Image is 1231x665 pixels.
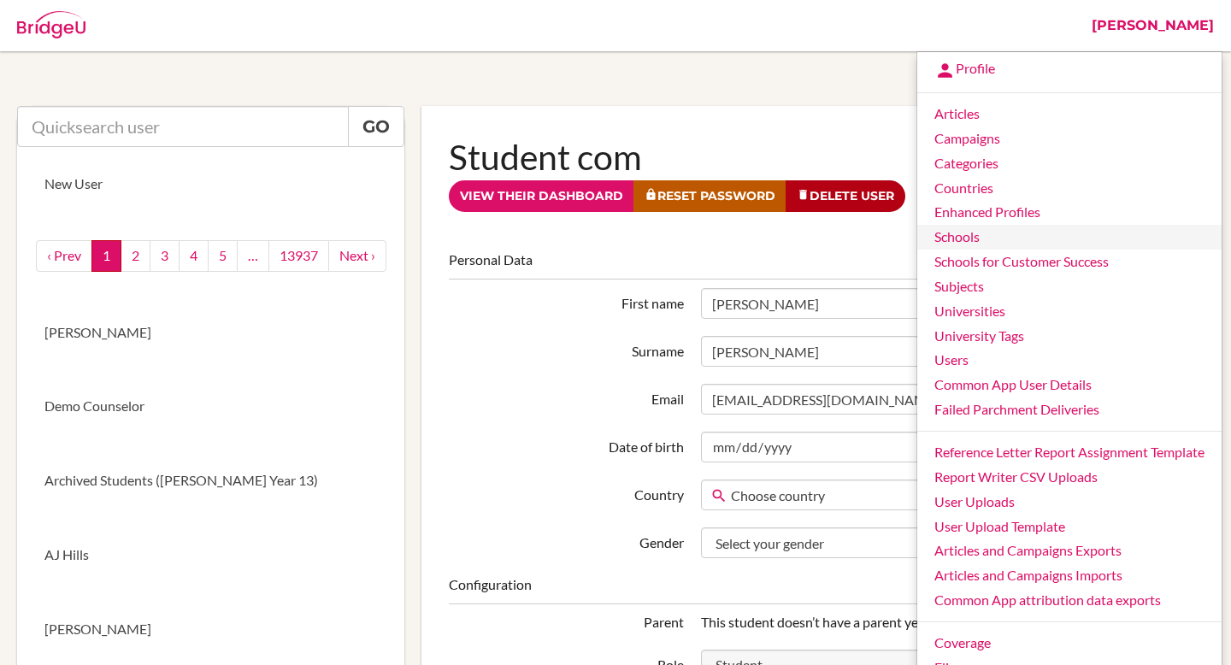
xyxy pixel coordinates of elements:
[440,384,692,409] label: Email
[917,151,1222,176] a: Categories
[91,240,121,272] a: 1
[917,324,1222,349] a: University Tags
[36,240,92,272] a: ‹ Prev
[917,465,1222,490] a: Report Writer CSV Uploads
[17,444,404,518] a: Archived Students ([PERSON_NAME] Year 13)
[440,336,692,362] label: Surname
[440,527,692,553] label: Gender
[917,515,1222,539] a: User Upload Template
[440,480,692,505] label: Country
[917,397,1222,422] a: Failed Parchment Deliveries
[917,250,1222,274] a: Schools for Customer Success
[17,106,349,147] input: Quicksearch user
[268,240,329,272] a: 13937
[633,180,786,212] a: Reset Password
[17,147,404,221] a: New User
[449,180,634,212] a: View their dashboard
[440,432,692,457] label: Date of birth
[121,240,150,272] a: 2
[917,631,1222,656] a: Coverage
[179,240,209,272] a: 4
[328,240,386,272] a: next
[917,588,1222,613] a: Common App attribution data exports
[917,299,1222,324] a: Universities
[348,106,404,147] a: Go
[917,440,1222,465] a: Reference Letter Report Assignment Template
[917,56,1222,84] a: Profile
[917,176,1222,201] a: Countries
[17,518,404,592] a: AJ Hills
[440,288,692,314] label: First name
[917,127,1222,151] a: Campaigns
[440,613,692,633] div: Parent
[731,480,1163,511] span: Choose country
[17,11,85,38] img: Bridge-U
[917,348,1222,373] a: Users
[917,274,1222,299] a: Subjects
[917,373,1222,397] a: Common App User Details
[917,225,1222,250] a: Schools
[449,250,1187,280] legend: Personal Data
[17,369,404,444] a: Demo Counselor
[786,180,905,212] a: Delete User
[917,538,1222,563] a: Articles and Campaigns Exports
[917,490,1222,515] a: User Uploads
[917,563,1222,588] a: Articles and Campaigns Imports
[449,575,1187,604] legend: Configuration
[17,296,404,370] a: [PERSON_NAME]
[917,102,1222,127] a: Articles
[692,613,1195,633] div: This student doesn’t have a parent yet.
[237,240,269,272] a: …
[150,240,180,272] a: 3
[917,200,1222,225] a: Enhanced Profiles
[208,240,238,272] a: 5
[449,133,1187,180] h1: Student com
